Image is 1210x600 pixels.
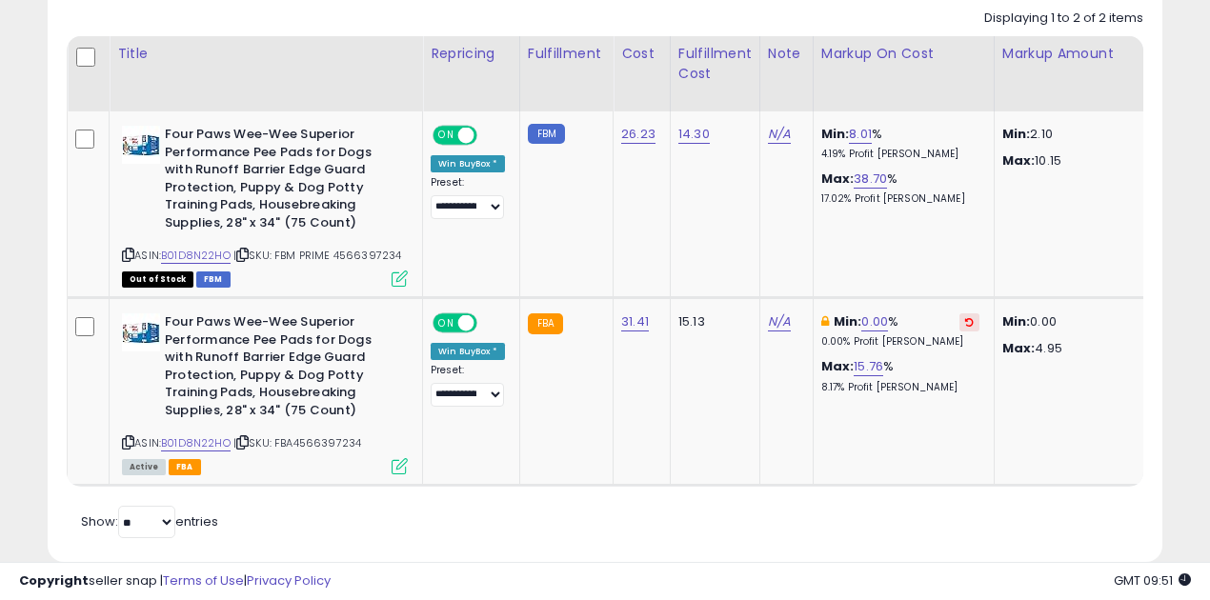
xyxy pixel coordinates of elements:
small: FBM [528,124,565,144]
a: B01D8N22HO [161,435,231,451]
b: Min: [821,125,850,143]
img: 41C+iIlaiBL._SL40_.jpg [122,126,160,164]
a: B01D8N22HO [161,248,231,264]
a: 26.23 [621,125,655,144]
div: Markup on Cost [821,44,986,64]
small: FBA [528,313,563,334]
a: Privacy Policy [247,571,331,590]
strong: Max: [1002,339,1036,357]
p: 4.95 [1002,340,1160,357]
span: ON [434,128,458,144]
strong: Copyright [19,571,89,590]
b: Min: [834,312,862,330]
div: % [821,170,979,206]
a: 8.01 [849,125,872,144]
span: OFF [474,128,505,144]
span: All listings currently available for purchase on Amazon [122,459,166,475]
div: Win BuyBox * [431,155,505,172]
img: 41C+iIlaiBL._SL40_.jpg [122,313,160,351]
span: FBM [196,271,231,288]
div: Fulfillment [528,44,605,64]
p: 17.02% Profit [PERSON_NAME] [821,192,979,206]
a: 38.70 [854,170,887,189]
a: 0.00 [861,312,888,331]
div: Cost [621,44,662,64]
p: 8.17% Profit [PERSON_NAME] [821,381,979,394]
th: The percentage added to the cost of goods (COGS) that forms the calculator for Min & Max prices. [813,36,994,111]
b: Max: [821,170,855,188]
span: OFF [474,315,505,331]
span: FBA [169,459,201,475]
a: 31.41 [621,312,649,331]
div: Displaying 1 to 2 of 2 items [984,10,1143,28]
div: Preset: [431,176,505,219]
b: Four Paws Wee-Wee Superior Performance Pee Pads for Dogs with Runoff Barrier Edge Guard Protectio... [165,126,396,236]
p: 4.19% Profit [PERSON_NAME] [821,148,979,161]
span: | SKU: FBM PRIME 4566397234 [233,248,402,263]
div: Preset: [431,364,505,407]
p: 0.00 [1002,313,1160,330]
span: | SKU: FBA4566397234 [233,435,361,450]
span: ON [434,315,458,331]
b: Max: [821,357,855,375]
a: Terms of Use [163,571,244,590]
div: Win BuyBox * [431,343,505,360]
div: % [821,313,979,349]
div: % [821,358,979,393]
strong: Min: [1002,125,1031,143]
span: 2025-09-15 09:51 GMT [1114,571,1191,590]
div: ASIN: [122,313,408,472]
div: % [821,126,979,161]
div: 15.13 [678,313,745,330]
div: Repricing [431,44,512,64]
p: 10.15 [1002,152,1160,170]
p: 0.00% Profit [PERSON_NAME] [821,335,979,349]
a: 14.30 [678,125,710,144]
strong: Max: [1002,151,1036,170]
b: Four Paws Wee-Wee Superior Performance Pee Pads for Dogs with Runoff Barrier Edge Guard Protectio... [165,313,396,424]
a: N/A [768,125,791,144]
strong: Min: [1002,312,1031,330]
a: 15.76 [854,357,883,376]
p: 2.10 [1002,126,1160,143]
div: Note [768,44,805,64]
div: Fulfillment Cost [678,44,752,84]
div: seller snap | | [19,572,331,590]
span: All listings that are currently out of stock and unavailable for purchase on Amazon [122,271,193,288]
div: Markup Amount [1002,44,1167,64]
span: Show: entries [81,512,218,530]
a: N/A [768,312,791,331]
div: Title [117,44,414,64]
div: ASIN: [122,126,408,285]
